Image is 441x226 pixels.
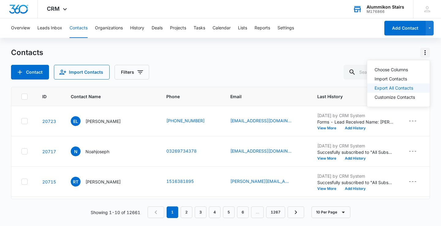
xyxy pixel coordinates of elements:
p: [PERSON_NAME] [85,118,121,124]
button: Filters [115,65,149,80]
p: [DATE] by CRM System [317,143,394,149]
a: Navigate to contact details page for Noahjoseph [42,149,56,154]
input: Search Contacts [344,65,430,80]
button: Organizations [95,18,123,38]
p: [PERSON_NAME] [85,179,121,185]
div: Export All Contacts [375,86,415,90]
div: Contact Name - Eloise Lane - Select to Edit Field [71,116,132,126]
a: Page 4 [209,206,221,218]
button: Calendar [213,18,231,38]
span: N [71,146,81,156]
a: [PHONE_NUMBER] [166,117,205,124]
span: RT [71,177,81,187]
button: View More [317,187,341,191]
p: Succesfully subscribed to "All Subscribers". [317,149,394,155]
a: [PERSON_NAME][EMAIL_ADDRESS][DOMAIN_NAME][PERSON_NAME] [230,178,292,184]
div: Email - eloiselanemkt@gmail.com - Select to Edit Field [230,117,303,125]
span: Contact Name [71,93,143,100]
div: account name [367,5,404,9]
button: Add Contact [384,21,426,35]
a: Page 1267 [266,206,285,218]
div: Phone - 03269734378 - Select to Edit Field [166,148,208,155]
button: Add History [341,126,370,130]
button: Add History [341,157,370,160]
button: 10 Per Page [311,206,350,218]
a: Navigate to contact details page for Eloise Lane [42,119,56,124]
div: account id [367,9,404,14]
button: View More [317,126,341,130]
button: Reports [254,18,270,38]
p: Showing 1-10 of 12661 [91,209,140,216]
div: Contact Name - Noahjoseph - Select to Edit Field [71,146,120,156]
div: Assigned To - - Select to Edit Field [409,178,428,185]
button: Import Contacts [54,65,110,80]
button: Add Contact [11,65,49,80]
a: [EMAIL_ADDRESS][DOMAIN_NAME] [230,148,292,154]
button: Overview [11,18,30,38]
button: Leads Inbox [37,18,62,38]
span: Phone [166,93,207,100]
a: 1516381895 [166,178,194,184]
a: Page 3 [195,206,206,218]
div: Email - noahjoseph.outreach@gmail.com - Select to Edit Field [230,148,303,155]
p: Succesfully subscribed to "All Subscribers". [317,179,394,186]
div: Contact Name - Richard T Fleisher - Select to Edit Field [71,177,132,187]
div: Assigned To - - Select to Edit Field [409,117,428,125]
div: Phone - (503) 555-1245 - Select to Edit Field [166,117,216,125]
span: Email [230,93,294,100]
a: Navigate to contact details page for Richard T Fleisher [42,179,56,184]
div: Choose Columns [375,68,415,72]
div: --- [409,178,417,185]
p: [DATE] by CRM System [317,112,394,119]
em: 1 [167,206,178,218]
div: Email - richard@talk-richard.com - Select to Edit Field [230,178,303,185]
button: Export All Contacts [367,83,430,93]
button: Import Contacts [367,74,430,83]
a: Next Page [288,206,304,218]
p: Forms - Lead Received Name: [PERSON_NAME] Email: [EMAIL_ADDRESS][DOMAIN_NAME] Phone: [PHONE_NUMBE... [317,119,394,125]
p: [DATE] by CRM System [317,173,394,179]
span: Last History [317,93,385,100]
nav: Pagination [148,206,304,218]
span: CRM [47,6,60,12]
button: Deals [152,18,163,38]
a: 03269734378 [166,148,197,154]
button: Actions [420,48,430,57]
span: EL [71,116,81,126]
div: --- [409,117,417,125]
div: Import Contacts [375,77,415,81]
a: Page 2 [181,206,192,218]
button: History [130,18,144,38]
button: Tasks [194,18,205,38]
button: Contacts [70,18,88,38]
div: Assigned To - - Select to Edit Field [409,148,428,155]
button: Settings [277,18,294,38]
button: Choose Columns [367,65,430,74]
a: Customize Contacts [375,94,415,100]
button: View More [317,157,341,160]
a: Page 6 [237,206,249,218]
span: ID [42,93,47,100]
a: Page 5 [223,206,235,218]
a: [EMAIL_ADDRESS][DOMAIN_NAME] [230,117,292,124]
div: Phone - (151) 638-1895 - Select to Edit Field [166,178,205,185]
p: Noahjoseph [85,148,109,155]
button: Lists [238,18,247,38]
button: Customize Contacts [367,93,430,102]
h1: Contacts [11,48,43,57]
button: Projects [170,18,186,38]
div: --- [409,148,417,155]
button: Add History [341,187,370,191]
